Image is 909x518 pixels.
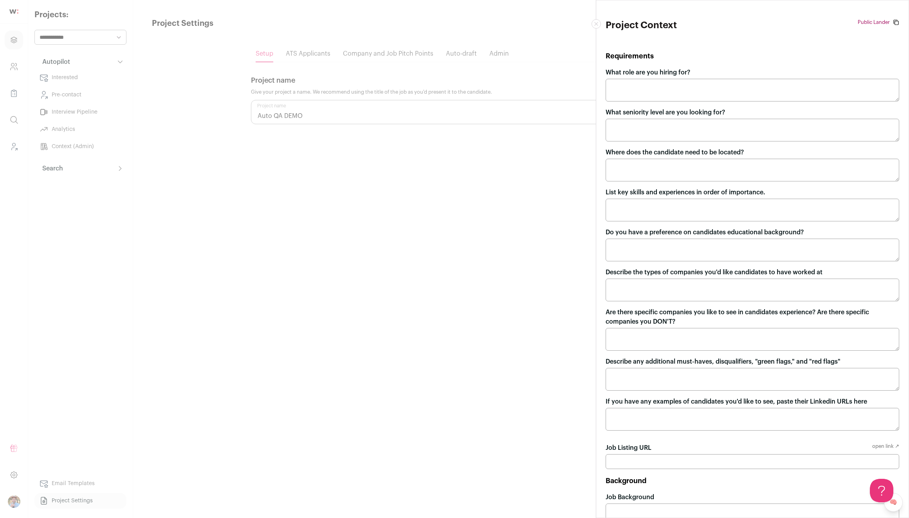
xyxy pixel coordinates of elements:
h2: Background [606,475,899,486]
h2: Requirements [606,51,899,62]
label: What seniority level are you looking for? [606,108,725,117]
label: List key skills and experiences in order of importance. [606,188,765,197]
h1: Project Context [606,19,703,32]
label: Do you have a preference on candidates educational background? [606,228,804,237]
button: Hide [889,493,899,504]
iframe: Help Scout Beacon - Open [870,479,893,502]
a: Public Lander [858,19,890,25]
label: Where does the candidate need to be located? [606,148,744,157]
label: Are there specific companies you like to see in candidates experience? Are there specific compani... [606,308,899,326]
button: Close modal [592,19,601,29]
label: If you have any examples of candidates you'd like to see, paste their Linkedin URLs here [606,397,867,406]
label: Job Background [606,493,654,502]
label: What role are you hiring for? [606,68,690,77]
label: Job Listing URL [606,443,651,453]
a: 🧠 [884,493,903,512]
label: Describe the types of companies you'd like candidates to have worked at [606,268,822,277]
label: Describe any additional must-haves, disqualifiers, "green flags," and "red flags" [606,357,840,366]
